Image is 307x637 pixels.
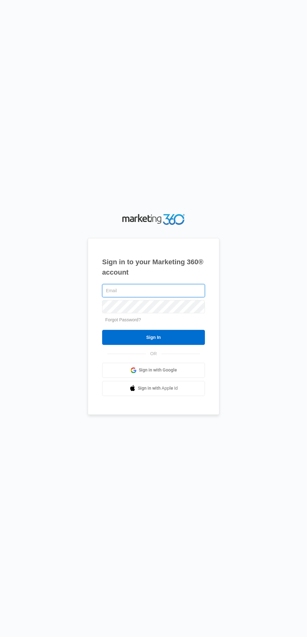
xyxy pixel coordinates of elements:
[105,317,141,322] a: Forgot Password?
[146,350,161,357] span: OR
[139,367,177,373] span: Sign in with Google
[102,381,205,396] a: Sign in with Apple Id
[102,363,205,378] a: Sign in with Google
[102,330,205,345] input: Sign In
[102,257,205,277] h1: Sign in to your Marketing 360® account
[102,284,205,297] input: Email
[138,385,178,392] span: Sign in with Apple Id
